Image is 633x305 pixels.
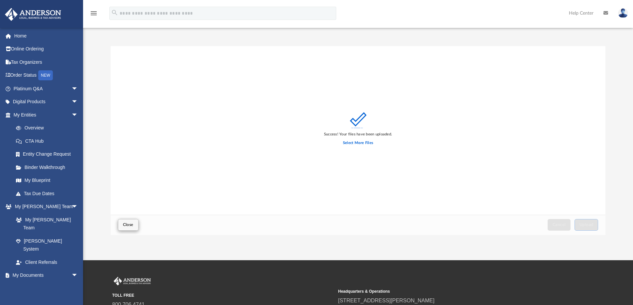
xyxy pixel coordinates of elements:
span: arrow_drop_down [71,95,85,109]
a: Order StatusNEW [5,69,88,82]
a: Tax Organizers [5,55,88,69]
button: Close [118,219,139,231]
a: menu [90,13,98,17]
img: User Pic [618,8,628,18]
a: Box [9,282,81,295]
a: CTA Hub [9,134,88,148]
span: Cancel [553,223,566,227]
a: Platinum Q&Aarrow_drop_down [5,82,88,95]
img: Anderson Advisors Platinum Portal [3,8,63,21]
a: Tax Due Dates [9,187,88,200]
button: Cancel [548,219,571,231]
a: My [PERSON_NAME] Team [9,213,81,234]
i: search [111,9,118,16]
div: Success! Your files have been uploaded. [324,131,392,137]
span: Close [123,223,134,227]
a: Online Ordering [5,42,88,56]
span: arrow_drop_down [71,82,85,96]
i: menu [90,9,98,17]
a: My Documentsarrow_drop_down [5,269,85,282]
a: Binder Walkthrough [9,161,88,174]
span: arrow_drop_down [71,269,85,282]
a: Digital Productsarrow_drop_down [5,95,88,109]
small: Headquarters & Operations [338,288,560,294]
a: Entity Change Request [9,148,88,161]
small: TOLL FREE [112,292,334,298]
span: Upload [580,223,593,227]
a: Client Referrals [9,256,85,269]
div: Upload [111,46,606,235]
a: My [PERSON_NAME] Teamarrow_drop_down [5,200,85,213]
a: My Entitiesarrow_drop_down [5,108,88,121]
button: Upload [575,219,598,231]
a: My Blueprint [9,174,85,187]
div: NEW [38,70,53,80]
a: Home [5,29,88,42]
a: Overview [9,121,88,135]
a: [STREET_ADDRESS][PERSON_NAME] [338,298,435,303]
img: Anderson Advisors Platinum Portal [112,277,152,285]
span: arrow_drop_down [71,200,85,214]
label: Select More Files [343,140,373,146]
span: arrow_drop_down [71,108,85,122]
a: [PERSON_NAME] System [9,234,85,256]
